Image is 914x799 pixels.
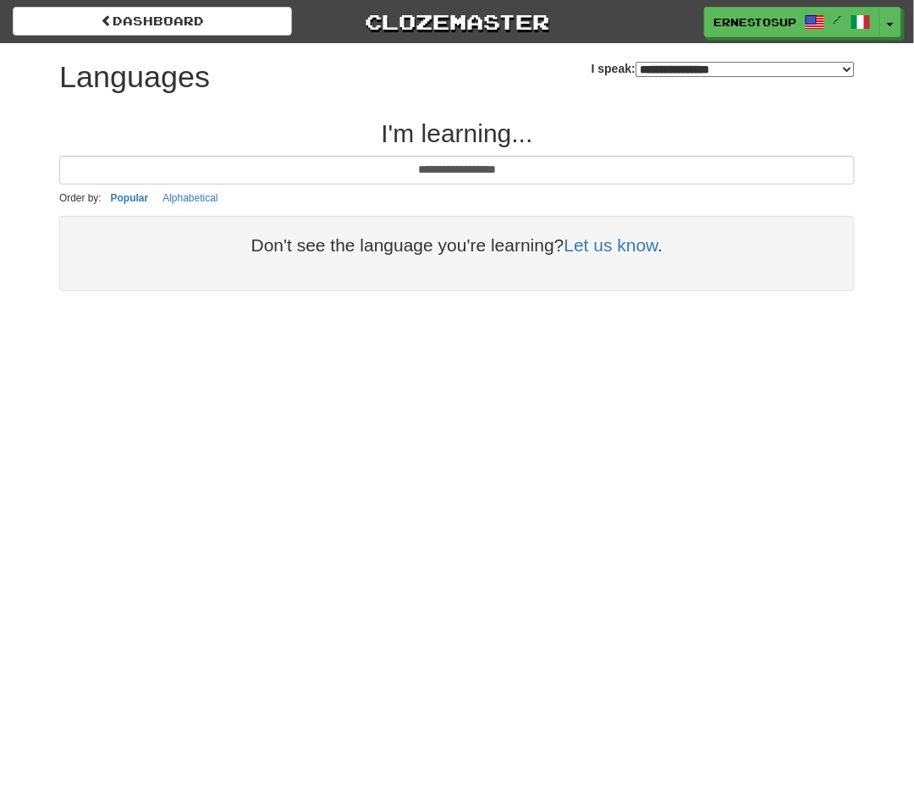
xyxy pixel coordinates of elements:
[592,60,855,77] label: I speak:
[704,7,880,37] a: ErnestoSUP /
[59,192,102,204] small: Order by:
[106,189,154,207] button: Popular
[13,7,292,36] a: dashboard
[59,119,855,147] h2: I'm learning...
[59,60,210,94] h1: Languages
[834,14,842,25] span: /
[76,233,838,257] div: Don't see the language you're learning? .
[317,7,597,36] a: Clozemaster
[636,62,855,77] select: I speak:
[564,235,658,255] a: Let us know
[713,14,796,30] span: ErnestoSUP
[157,189,223,207] button: Alphabetical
